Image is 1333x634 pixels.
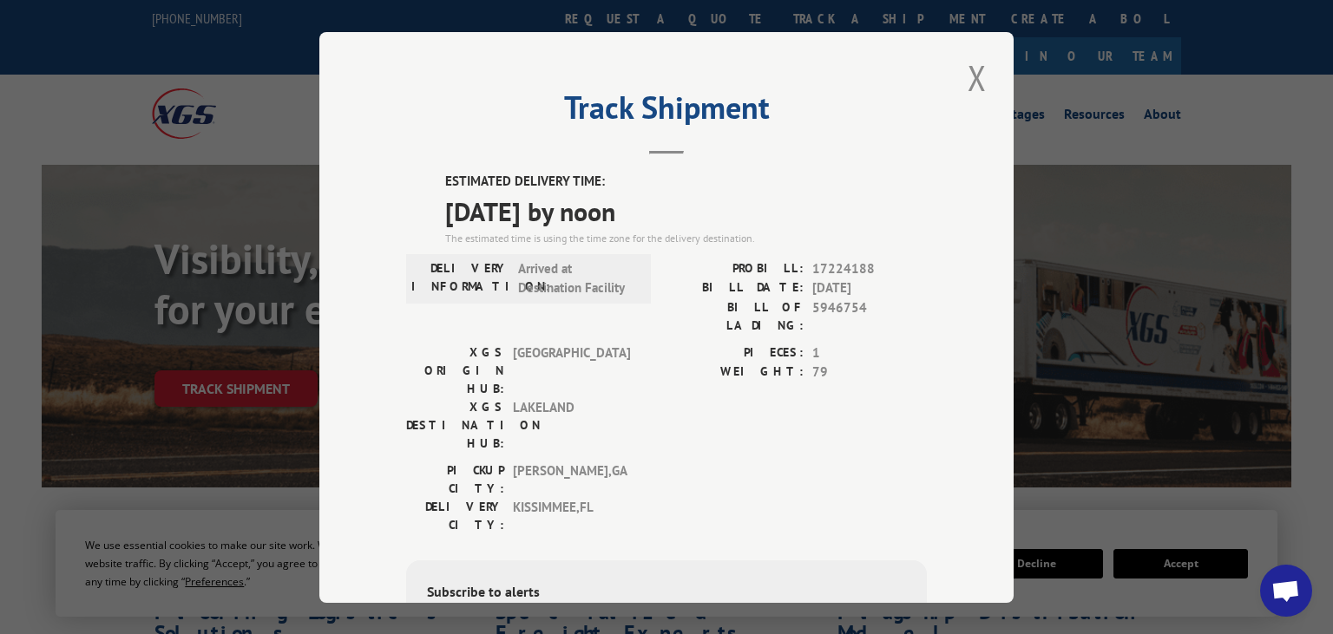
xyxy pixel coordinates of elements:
span: [DATE] by noon [445,191,927,230]
span: KISSIMMEE , FL [513,497,630,533]
a: Open chat [1260,565,1312,617]
label: BILL OF LADING: [666,297,804,334]
label: PROBILL: [666,258,804,278]
span: 79 [812,363,927,382]
h2: Track Shipment [406,95,927,128]
label: WEIGHT: [666,363,804,382]
span: 5946754 [812,297,927,334]
button: Close modal [962,54,992,101]
label: DELIVERY CITY: [406,497,504,533]
label: PICKUP CITY: [406,461,504,497]
span: 17224188 [812,258,927,278]
div: The estimated time is using the time zone for the delivery destination. [445,230,927,245]
span: 1 [812,343,927,363]
label: PIECES: [666,343,804,363]
span: LAKELAND [513,397,630,452]
div: Subscribe to alerts [427,580,906,605]
span: [DATE] [812,278,927,298]
span: [GEOGRAPHIC_DATA] [513,343,630,397]
label: BILL DATE: [666,278,804,298]
span: Arrived at Destination Facility [518,258,635,297]
label: DELIVERY INFORMATION: [411,258,509,297]
span: [PERSON_NAME] , GA [513,461,630,497]
label: ESTIMATED DELIVERY TIME: [445,172,927,192]
label: XGS DESTINATION HUB: [406,397,504,452]
label: XGS ORIGIN HUB: [406,343,504,397]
